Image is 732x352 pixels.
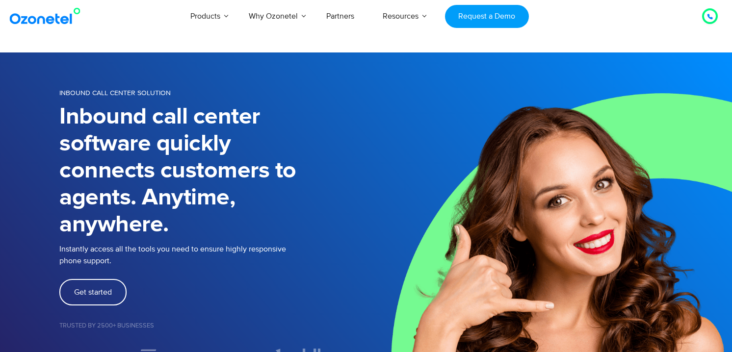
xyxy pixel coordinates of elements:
a: Request a Demo [445,5,529,28]
span: Get started [74,288,112,296]
h1: Inbound call center software quickly connects customers to agents. Anytime, anywhere. [59,103,366,238]
p: Instantly access all the tools you need to ensure highly responsive phone support. [59,243,366,267]
h5: Trusted by 2500+ Businesses [59,323,366,329]
span: INBOUND CALL CENTER SOLUTION [59,89,171,97]
a: Get started [59,279,127,305]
